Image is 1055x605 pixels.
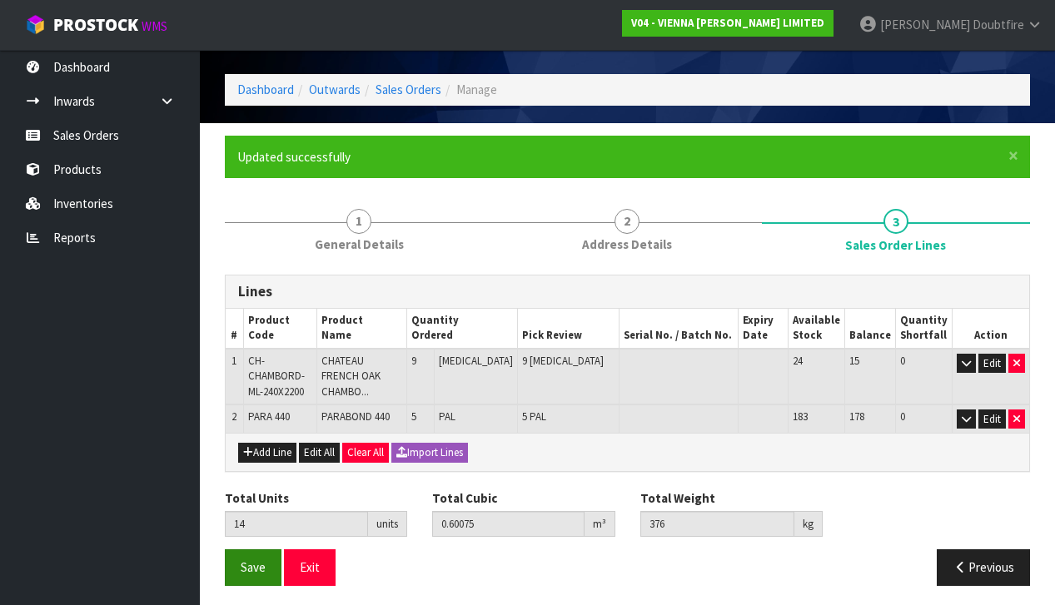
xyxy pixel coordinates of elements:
[900,409,905,424] span: 0
[794,511,823,538] div: kg
[880,17,970,32] span: [PERSON_NAME]
[640,489,715,507] label: Total Weight
[845,236,946,254] span: Sales Order Lines
[225,511,368,537] input: Total Units
[953,309,1030,349] th: Action
[309,82,361,97] a: Outwards
[631,16,824,30] strong: V04 - VIENNA [PERSON_NAME] LIMITED
[439,409,455,424] span: PAL
[248,409,290,424] span: PARA 440
[432,511,584,537] input: Total Cubic
[896,309,953,349] th: Quantity Shortfall
[789,309,845,349] th: Available Stock
[411,409,416,424] span: 5
[615,209,639,234] span: 2
[237,82,294,97] a: Dashboard
[142,18,167,34] small: WMS
[845,309,896,349] th: Balance
[243,309,316,349] th: Product Code
[978,354,1006,374] button: Edit
[582,236,672,253] span: Address Details
[53,14,138,36] span: ProStock
[248,354,305,399] span: CH-CHAMBORD-ML-240X2200
[585,511,615,538] div: m³
[284,549,336,585] button: Exit
[376,82,441,97] a: Sales Orders
[321,354,381,399] span: CHATEAU FRENCH OAK CHAMBO...
[432,489,497,507] label: Total Cubic
[226,309,243,349] th: #
[342,443,389,463] button: Clear All
[25,14,46,35] img: cube-alt.png
[316,309,406,349] th: Product Name
[237,149,351,165] span: Updated successfully
[619,309,738,349] th: Serial No. / Batch No.
[640,511,794,537] input: Total Weight
[793,354,803,368] span: 24
[368,511,407,538] div: units
[973,17,1024,32] span: Doubtfire
[241,559,266,575] span: Save
[299,443,340,463] button: Edit All
[231,409,236,424] span: 2
[849,409,864,424] span: 178
[517,309,619,349] th: Pick Review
[1008,144,1018,167] span: ×
[225,549,281,585] button: Save
[978,409,1006,429] button: Edit
[900,354,905,368] span: 0
[456,82,497,97] span: Manage
[238,443,296,463] button: Add Line
[522,354,604,368] span: 9 [MEDICAL_DATA]
[883,209,908,234] span: 3
[439,354,513,368] span: [MEDICAL_DATA]
[231,354,236,368] span: 1
[391,443,468,463] button: Import Lines
[406,309,517,349] th: Quantity Ordered
[793,409,808,424] span: 183
[315,236,404,253] span: General Details
[225,489,289,507] label: Total Units
[238,284,1017,300] h3: Lines
[411,354,416,368] span: 9
[321,409,390,424] span: PARABOND 440
[937,549,1030,585] button: Previous
[225,262,1030,598] span: Sales Order Lines
[849,354,859,368] span: 15
[346,209,371,234] span: 1
[522,409,546,424] span: 5 PAL
[738,309,788,349] th: Expiry Date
